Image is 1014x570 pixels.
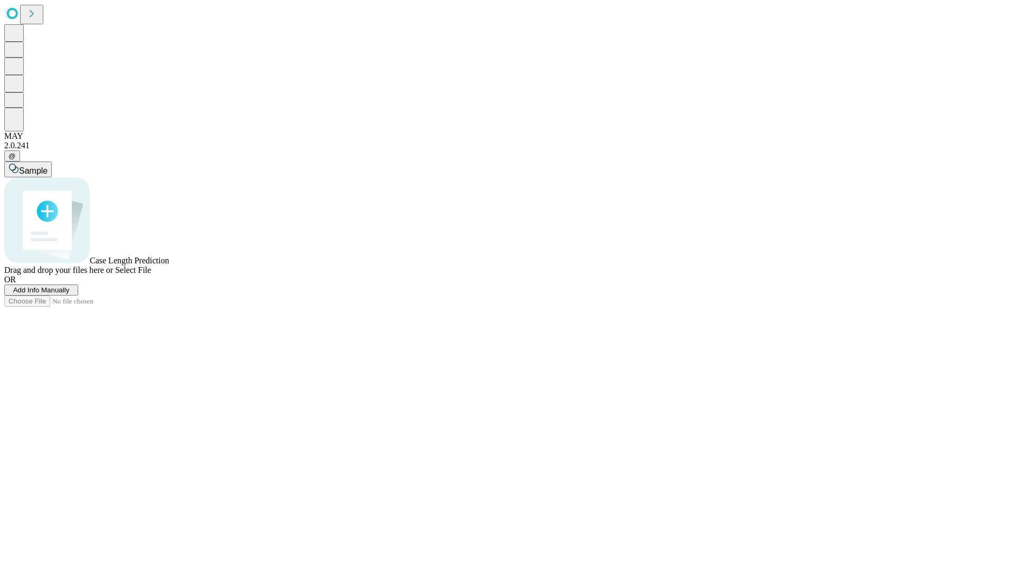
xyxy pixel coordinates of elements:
div: MAY [4,131,1010,141]
span: Drag and drop your files here or [4,265,113,274]
span: Case Length Prediction [90,256,169,265]
span: @ [8,152,16,160]
span: Add Info Manually [13,286,70,294]
button: Sample [4,161,52,177]
span: Select File [115,265,151,274]
span: OR [4,275,16,284]
div: 2.0.241 [4,141,1010,150]
button: @ [4,150,20,161]
button: Add Info Manually [4,284,78,296]
span: Sample [19,166,48,175]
